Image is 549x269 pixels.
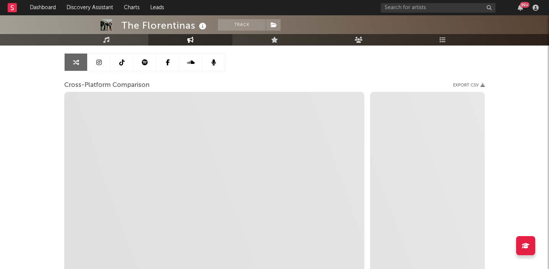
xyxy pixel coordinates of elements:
[64,81,149,90] span: Cross-Platform Comparison
[218,19,266,31] button: Track
[520,2,530,8] div: 99 +
[122,19,208,32] div: The Florentinas
[453,83,485,88] button: Export CSV
[381,3,495,13] input: Search for artists
[518,5,523,11] button: 99+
